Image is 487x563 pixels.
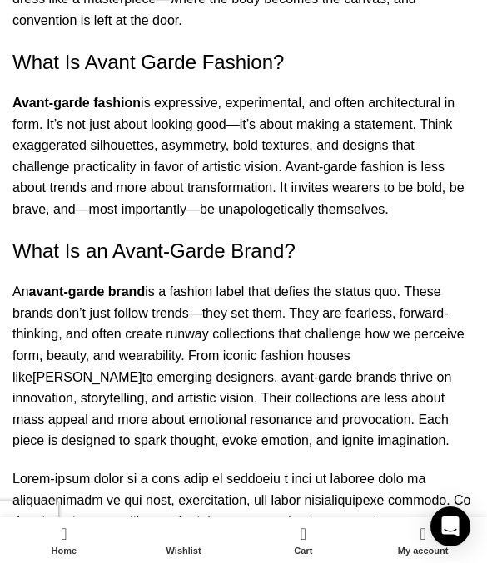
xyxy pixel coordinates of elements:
[29,284,146,299] strong: avant-garde brand
[244,521,364,559] div: My cart
[12,48,475,77] h2: What Is Avant Garde Fashion?
[124,521,244,559] a: Wishlist
[12,281,475,452] p: An is a fashion label that defies the status quo. These brands don’t just follow trends—they set ...
[430,506,470,546] div: Open Intercom Messenger
[12,96,141,110] strong: Avant-garde fashion
[244,521,364,559] a: 0 Cart
[301,521,314,534] span: 0
[12,92,475,220] p: is expressive, experimental, and often architectural in form. It’s not just about looking good—it...
[12,546,116,556] span: Home
[132,546,236,556] span: Wishlist
[32,370,142,384] a: [PERSON_NAME]
[252,546,355,556] span: Cart
[124,521,244,559] div: My wishlist
[371,546,475,556] span: My account
[4,521,124,559] a: Home
[12,237,475,265] h2: What Is an Avant-Garde Brand?
[363,521,483,559] a: My account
